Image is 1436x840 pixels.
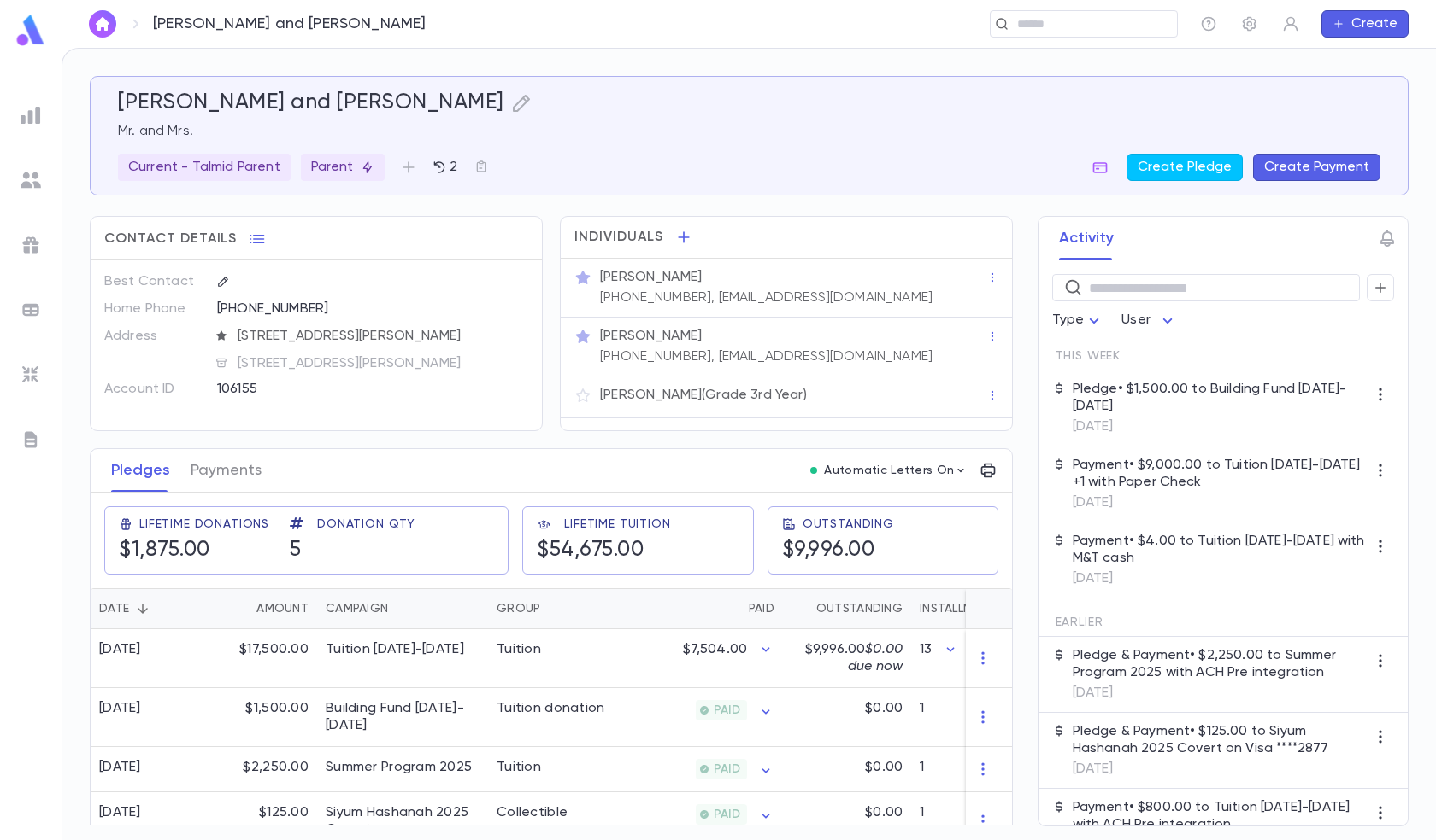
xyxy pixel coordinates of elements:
[326,641,464,658] div: Tuition 2025-2026
[574,229,663,246] span: Individuals
[118,90,504,116] h5: [PERSON_NAME] and [PERSON_NAME]
[104,295,203,323] p: Home Phone
[104,268,203,295] p: Best Contact
[911,747,1014,792] div: 1
[497,588,540,629] div: Group
[816,588,903,629] div: Outstanding
[564,517,670,531] span: Lifetime Tuition
[707,703,747,717] span: PAID
[1073,418,1367,435] p: [DATE]
[446,159,457,176] p: 2
[792,641,903,675] p: $9,996.00
[1321,10,1409,38] button: Create
[1121,304,1178,337] div: User
[206,688,317,747] div: $1,500.00
[206,747,317,792] div: $2,250.00
[824,464,954,477] p: Automatic Letters On
[1052,313,1085,327] span: Type
[707,762,747,776] span: PAID
[911,688,1014,747] div: 1
[14,14,48,47] img: logo
[497,641,541,658] div: Tuition
[616,588,783,629] div: Paid
[21,300,41,320] img: batches_grey.339ca447c9d9533ef1741baa751efc33.svg
[119,538,269,563] h5: $1,875.00
[104,230,237,248] span: Contact Details
[1056,349,1121,363] span: This Week
[911,588,1014,629] div: Installments
[317,517,415,531] span: Donation Qty
[326,588,388,629] div: Campaign
[99,641,141,658] div: [DATE]
[1056,615,1103,629] span: Earlier
[153,15,427,33] p: [PERSON_NAME] and [PERSON_NAME]
[290,538,415,563] h5: 5
[865,700,903,717] p: $0.00
[600,328,702,345] p: [PERSON_NAME]
[1127,154,1243,181] button: Create Pledge
[1073,685,1367,702] p: [DATE]
[118,154,291,181] div: Current - Talmid Parent
[104,376,203,403] p: Account ID
[99,804,141,821] div: [DATE]
[91,588,206,629] div: Date
[206,588,317,629] div: Amount
[600,387,807,404] p: [PERSON_NAME] (Grade 3rd Year)
[231,355,530,372] span: [STREET_ADDRESS][PERSON_NAME]
[1052,304,1105,337] div: Type
[104,323,203,350] p: Address
[99,588,129,629] div: Date
[128,159,280,176] p: Current - Talmid Parent
[217,376,462,401] div: 106155
[191,449,262,492] button: Payments
[1073,570,1367,587] p: [DATE]
[118,123,1380,140] p: Mr. and Mrs.
[488,588,616,629] div: Group
[129,595,156,622] button: Sort
[803,517,894,531] span: Outstanding
[326,804,480,838] div: Siyum Hashanah 2025 Covert
[1073,457,1367,491] p: Payment • $9,000.00 to Tuition [DATE]-[DATE] +1 with Paper Check
[326,759,472,776] div: Summer Program 2025
[231,328,530,345] span: [STREET_ADDRESS][PERSON_NAME]
[311,159,374,176] p: Parent
[1121,313,1151,327] span: User
[1073,761,1367,778] p: [DATE]
[920,641,932,658] p: 13
[1073,381,1367,415] p: Pledge • $1,500.00 to Building Fund [DATE]-[DATE]
[217,295,528,321] div: [PHONE_NUMBER]
[497,759,541,776] div: Tuition
[92,17,113,31] img: home_white.a664292cf8c1dea59945f0da9f25487c.svg
[99,759,141,776] div: [DATE]
[497,804,568,821] div: Collectible
[920,588,1002,629] div: Installments
[497,700,604,717] div: Tuition donation
[326,700,480,734] div: Building Fund 2025-2026
[21,235,41,255] img: campaigns_grey.99e729a5f7ee94e3726e6486bddda8f1.svg
[749,588,774,629] div: Paid
[865,804,903,821] p: $0.00
[782,538,894,563] h5: $9,996.00
[317,588,488,629] div: Campaign
[600,269,702,286] p: [PERSON_NAME]
[422,154,468,181] button: 2
[21,170,41,190] img: students_grey.60c7aba0da46da39d6d829b817ac14fc.svg
[1073,533,1367,567] p: Payment • $4.00 to Tuition [DATE]-[DATE] with M&T cash
[803,458,974,482] button: Automatic Letters On
[256,588,309,629] div: Amount
[1253,154,1380,181] button: Create Payment
[1073,799,1367,833] p: Payment • $800.00 to Tuition [DATE]-[DATE] with ACH Pre integration
[139,517,269,531] span: Lifetime Donations
[1059,217,1114,260] button: Activity
[600,289,933,306] p: [PHONE_NUMBER], [EMAIL_ADDRESS][DOMAIN_NAME]
[21,105,41,125] img: reports_grey.c525e4749d1bce6a11f5fe2a8de1b229.svg
[865,759,903,776] p: $0.00
[707,808,747,821] span: PAID
[21,365,41,385] img: imports_grey.530a8a0e642e233f2baf0ef88e8c9fcb.svg
[1073,723,1367,757] p: Pledge & Payment • $125.00 to Siyum Hashanah 2025 Covert on Visa ****2877
[683,641,747,658] p: $7,504.00
[783,588,911,629] div: Outstanding
[206,629,317,688] div: $17,500.00
[301,154,385,181] div: Parent
[99,700,141,717] div: [DATE]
